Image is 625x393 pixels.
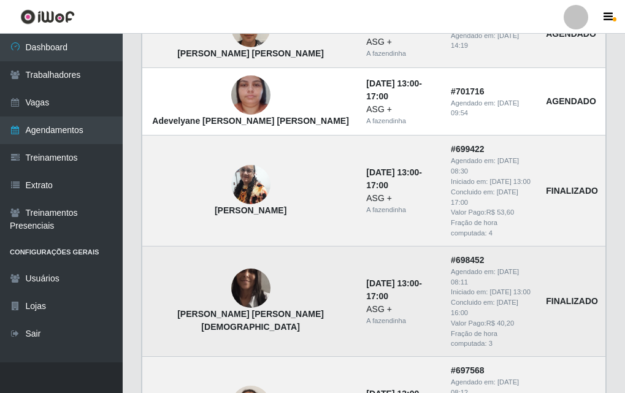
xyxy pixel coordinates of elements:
div: Valor Pago: R$ 40,20 [451,318,531,329]
time: [DATE] 16:00 [451,299,518,316]
strong: # 701716 [451,86,485,96]
strong: - [366,167,422,190]
time: [DATE] 08:11 [451,268,519,286]
time: 17:00 [366,291,388,301]
time: 17:00 [366,180,388,190]
strong: - [366,278,422,301]
strong: FINALIZADO [546,296,598,306]
div: Iniciado em: [451,287,531,297]
strong: FINALIZADO [546,186,598,196]
div: ASG + [366,103,436,116]
strong: # 698452 [451,255,485,265]
strong: [PERSON_NAME] [PERSON_NAME][DEMOGRAPHIC_DATA] [177,309,324,332]
time: [DATE] 13:00 [366,167,419,177]
div: Agendado em: [451,156,531,177]
time: [DATE] 17:00 [451,188,518,206]
div: A fazendinha [366,48,436,59]
time: [DATE] 13:00 [366,78,419,88]
div: Concluido em: [451,187,531,208]
div: Concluido em: [451,297,531,318]
img: CoreUI Logo [20,9,75,25]
div: ASG + [366,36,436,48]
strong: [PERSON_NAME] [PERSON_NAME] [177,48,324,58]
strong: Adevelyane [PERSON_NAME] [PERSON_NAME] [152,116,349,126]
img: Adevelyane Lopes da Silva [231,61,270,131]
div: A fazendinha [366,316,436,326]
div: Fração de hora computada: 4 [451,218,531,238]
img: Maria José Vidal [231,158,270,210]
div: Iniciado em: [451,177,531,187]
strong: # 699422 [451,144,485,154]
time: [DATE] 13:00 [366,278,419,288]
div: Agendado em: [451,267,531,288]
strong: [PERSON_NAME] [215,205,286,215]
div: Agendado em: [451,98,531,119]
div: ASG + [366,303,436,316]
strong: AGENDADO [546,96,596,106]
div: Fração de hora computada: 3 [451,329,531,349]
div: A fazendinha [366,116,436,126]
strong: # 697568 [451,365,485,375]
img: Luiza Marilaque Nunes Evangelista [231,254,270,324]
div: Valor Pago: R$ 53,60 [451,207,531,218]
div: A fazendinha [366,205,436,215]
time: [DATE] 13:00 [490,178,531,185]
strong: AGENDADO [546,29,596,39]
time: 17:00 [366,91,388,101]
strong: - [366,78,422,101]
div: Agendado em: [451,31,531,52]
div: ASG + [366,192,436,205]
time: [DATE] 13:00 [490,288,531,296]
